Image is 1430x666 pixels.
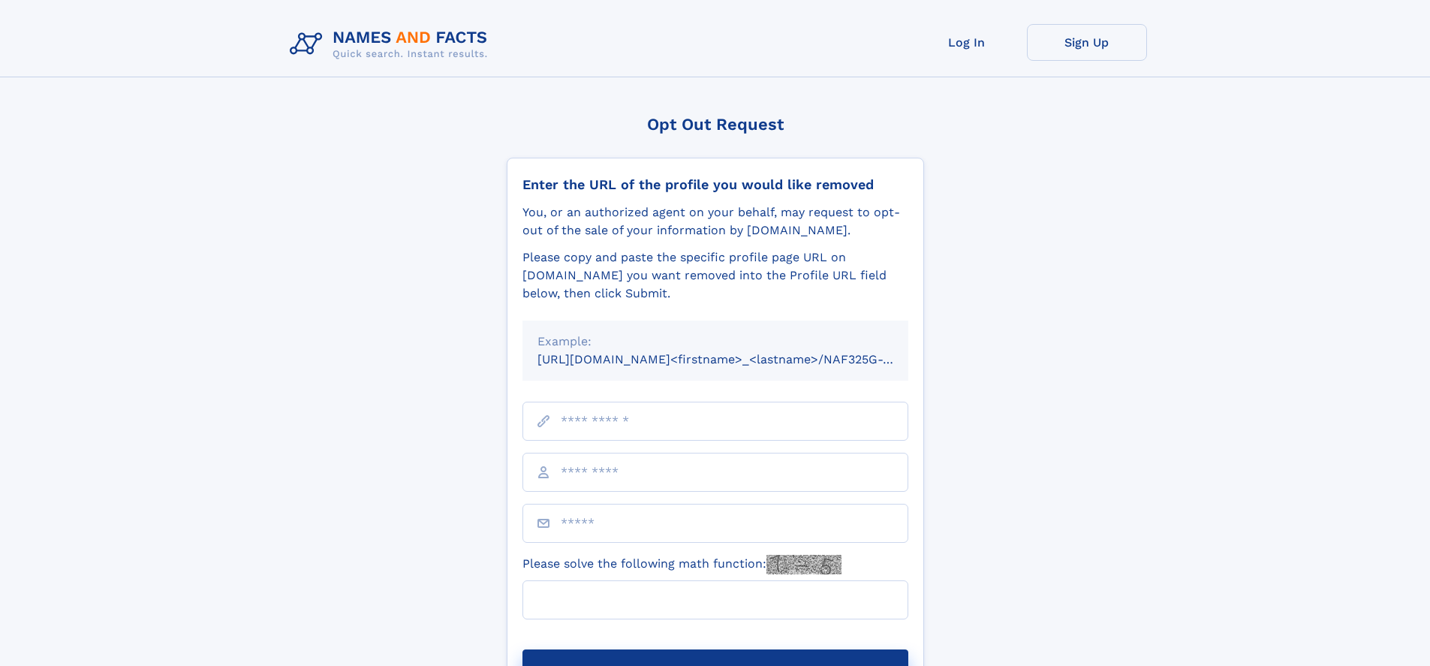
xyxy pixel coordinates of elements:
[522,203,908,240] div: You, or an authorized agent on your behalf, may request to opt-out of the sale of your informatio...
[522,249,908,303] div: Please copy and paste the specific profile page URL on [DOMAIN_NAME] you want removed into the Pr...
[907,24,1027,61] a: Log In
[537,333,893,351] div: Example:
[507,115,924,134] div: Opt Out Request
[522,176,908,193] div: Enter the URL of the profile you would like removed
[1027,24,1147,61] a: Sign Up
[537,352,937,366] small: [URL][DOMAIN_NAME]<firstname>_<lastname>/NAF325G-xxxxxxxx
[284,24,500,65] img: Logo Names and Facts
[522,555,841,574] label: Please solve the following math function:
